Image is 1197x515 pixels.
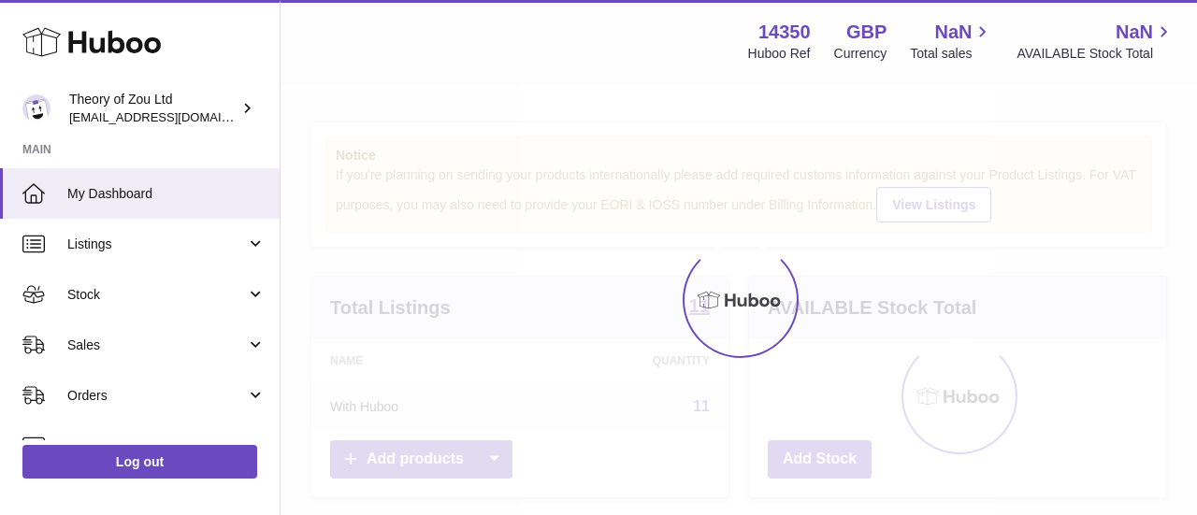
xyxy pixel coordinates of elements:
a: NaN AVAILABLE Stock Total [1017,20,1175,63]
span: Sales [67,336,246,354]
div: Huboo Ref [748,45,811,63]
strong: 14350 [758,20,811,45]
a: Log out [22,445,257,479]
span: Total sales [910,45,993,63]
span: NaN [1116,20,1153,45]
span: NaN [934,20,972,45]
img: internalAdmin-14350@internal.huboo.com [22,94,50,122]
span: Usage [67,437,266,455]
div: Theory of Zou Ltd [69,91,238,126]
span: Listings [67,236,246,253]
span: Orders [67,387,246,405]
span: [EMAIL_ADDRESS][DOMAIN_NAME] [69,109,275,124]
span: AVAILABLE Stock Total [1017,45,1175,63]
span: My Dashboard [67,185,266,203]
div: Currency [834,45,887,63]
strong: GBP [846,20,887,45]
a: NaN Total sales [910,20,993,63]
span: Stock [67,286,246,304]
